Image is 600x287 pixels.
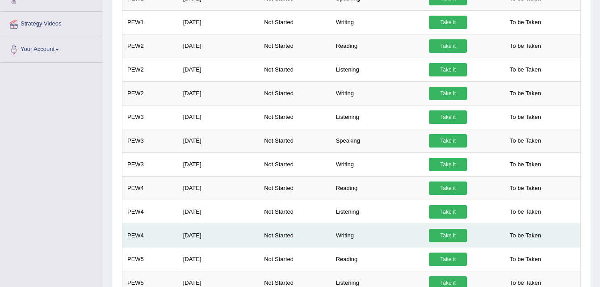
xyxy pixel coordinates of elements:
span: To be Taken [505,134,545,148]
td: Writing [331,10,424,34]
td: Writing [331,152,424,176]
span: To be Taken [505,39,545,53]
td: Not Started [259,224,331,247]
td: [DATE] [178,224,260,247]
a: Take it [429,16,467,29]
td: [DATE] [178,81,260,105]
a: Take it [429,205,467,219]
td: PEW4 [122,176,178,200]
span: To be Taken [505,63,545,76]
td: PEW4 [122,200,178,224]
td: [DATE] [178,152,260,176]
td: [DATE] [178,34,260,58]
td: PEW5 [122,247,178,271]
td: Reading [331,247,424,271]
td: Listening [331,105,424,129]
span: To be Taken [505,181,545,195]
td: Not Started [259,152,331,176]
td: PEW3 [122,152,178,176]
td: [DATE] [178,58,260,81]
span: To be Taken [505,16,545,29]
td: PEW1 [122,10,178,34]
span: To be Taken [505,253,545,266]
td: PEW3 [122,105,178,129]
td: Not Started [259,129,331,152]
a: Take it [429,253,467,266]
a: Strategy Videos [0,12,102,34]
td: [DATE] [178,129,260,152]
a: Take it [429,87,467,100]
td: Reading [331,176,424,200]
a: Take it [429,229,467,242]
td: Not Started [259,105,331,129]
td: [DATE] [178,247,260,271]
a: Take it [429,181,467,195]
span: To be Taken [505,229,545,242]
td: PEW3 [122,129,178,152]
span: To be Taken [505,87,545,100]
td: Not Started [259,200,331,224]
a: Take it [429,158,467,171]
td: Speaking [331,129,424,152]
td: [DATE] [178,105,260,129]
a: Take it [429,63,467,76]
span: To be Taken [505,158,545,171]
a: Your Account [0,37,102,59]
td: Not Started [259,58,331,81]
a: Take it [429,39,467,53]
td: Not Started [259,247,331,271]
td: Not Started [259,81,331,105]
td: PEW2 [122,81,178,105]
td: Writing [331,81,424,105]
td: Reading [331,34,424,58]
td: Writing [331,224,424,247]
td: PEW4 [122,224,178,247]
span: To be Taken [505,205,545,219]
td: PEW2 [122,34,178,58]
td: Listening [331,200,424,224]
td: [DATE] [178,200,260,224]
a: Take it [429,110,467,124]
td: Listening [331,58,424,81]
td: Not Started [259,176,331,200]
a: Take it [429,134,467,148]
td: [DATE] [178,10,260,34]
td: [DATE] [178,176,260,200]
span: To be Taken [505,110,545,124]
td: PEW2 [122,58,178,81]
td: Not Started [259,34,331,58]
td: Not Started [259,10,331,34]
